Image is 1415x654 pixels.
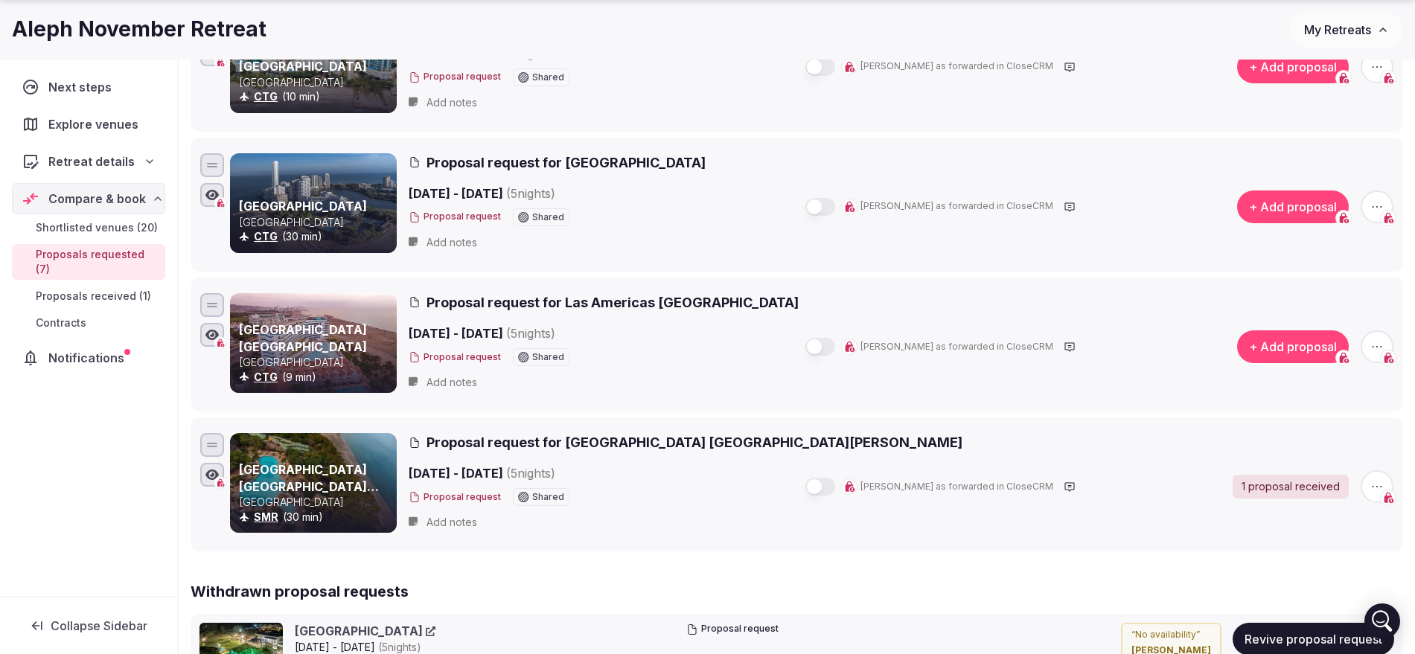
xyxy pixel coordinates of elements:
h2: Withdrawn proposal requests [191,581,1403,602]
span: [DATE] - [DATE] [409,324,671,342]
span: ( 5 night s ) [506,466,555,481]
span: [PERSON_NAME] as forwarded in CloseCRM [860,200,1053,213]
button: + Add proposal [1237,51,1349,83]
a: 1 proposal received [1233,475,1349,498]
span: Add notes [427,95,477,110]
a: [GEOGRAPHIC_DATA] [239,199,367,214]
span: ( 5 night s ) [506,326,555,341]
div: (30 min) [239,510,394,525]
p: [GEOGRAPHIC_DATA] [239,75,394,90]
span: Next steps [48,78,118,96]
div: (30 min) [239,229,394,244]
span: Add notes [427,515,477,530]
button: My Retreats [1290,11,1403,48]
a: CTG [254,90,278,103]
a: CTG [254,371,278,383]
span: Compare & book [48,190,146,208]
a: Proposals received (1) [12,286,165,307]
span: [PERSON_NAME] as forwarded in CloseCRM [860,341,1053,353]
span: Contracts [36,315,86,330]
span: ( 5 night s ) [378,641,421,653]
span: Proposal request for Las Americas [GEOGRAPHIC_DATA] [427,293,799,312]
div: (10 min) [239,89,394,104]
span: Retreat details [48,153,135,170]
p: [GEOGRAPHIC_DATA] [239,355,394,370]
div: (9 min) [239,370,394,385]
button: Proposal request [409,491,501,504]
button: + Add proposal [1237,330,1349,363]
a: Proposals requested (7) [12,244,165,280]
button: + Add proposal [1237,190,1349,223]
a: Contracts [12,312,165,333]
span: [DATE] - [DATE] [409,185,671,202]
h1: Aleph November Retreat [12,15,266,44]
a: Shortlisted venues (20) [12,217,165,238]
a: Next steps [12,71,165,103]
span: Proposals requested (7) [36,247,159,277]
span: Add notes [427,375,477,390]
span: Shared [532,493,564,501]
div: Open Intercom Messenger [1364,603,1400,639]
span: Explore venues [48,115,144,133]
button: CTG [254,229,278,244]
span: My Retreats [1304,22,1371,37]
span: [DATE] - [DATE] [409,464,671,482]
button: Proposal request [686,623,779,635]
span: Proposal request for [GEOGRAPHIC_DATA] [GEOGRAPHIC_DATA][PERSON_NAME] [427,433,962,452]
p: [GEOGRAPHIC_DATA] [239,215,394,230]
a: CTG [254,230,278,243]
button: Proposal request [409,211,501,223]
button: CTG [254,89,278,104]
a: Notifications [12,342,165,374]
span: Proposal request for [GEOGRAPHIC_DATA] [427,153,706,172]
button: Collapse Sidebar [12,609,165,642]
span: [PERSON_NAME] as forwarded in CloseCRM [860,60,1053,73]
button: CTG [254,370,278,385]
span: ( 5 night s ) [506,46,555,61]
p: [GEOGRAPHIC_DATA] [239,495,394,510]
a: [GEOGRAPHIC_DATA] [GEOGRAPHIC_DATA] [239,322,367,353]
span: ( 5 night s ) [506,186,555,201]
span: Shortlisted venues (20) [36,220,158,235]
span: Shared [532,213,564,222]
span: Shared [532,73,564,82]
span: Add notes [427,235,477,250]
span: Shared [532,353,564,362]
a: SMR [254,510,278,523]
a: Explore venues [12,109,165,140]
span: Notifications [48,349,130,367]
p: “ No availability ” [1131,629,1211,641]
span: Collapse Sidebar [51,618,147,633]
a: [GEOGRAPHIC_DATA] [295,623,435,639]
button: Proposal request [409,71,501,83]
a: [GEOGRAPHIC_DATA] [GEOGRAPHIC_DATA][PERSON_NAME] [239,462,379,510]
span: [PERSON_NAME] as forwarded in CloseCRM [860,481,1053,493]
button: SMR [254,510,278,525]
span: Proposals received (1) [36,289,151,304]
button: Proposal request [409,351,501,364]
